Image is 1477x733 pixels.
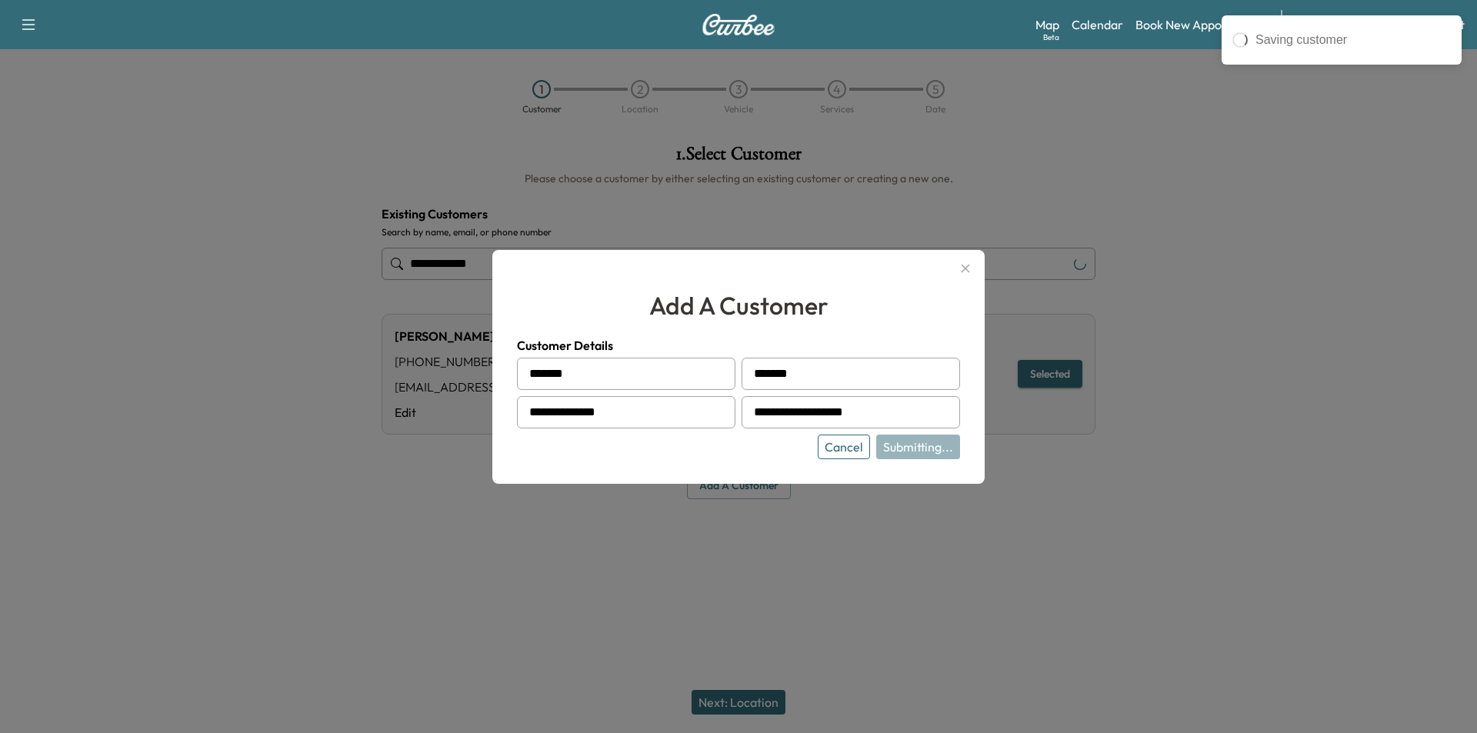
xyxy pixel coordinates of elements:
a: MapBeta [1035,15,1059,34]
a: Book New Appointment [1135,15,1265,34]
div: Beta [1043,32,1059,43]
div: Saving customer [1255,31,1451,49]
button: Cancel [818,435,870,459]
a: Calendar [1072,15,1123,34]
h2: add a customer [517,287,960,324]
h4: Customer Details [517,336,960,355]
img: Curbee Logo [702,14,775,35]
